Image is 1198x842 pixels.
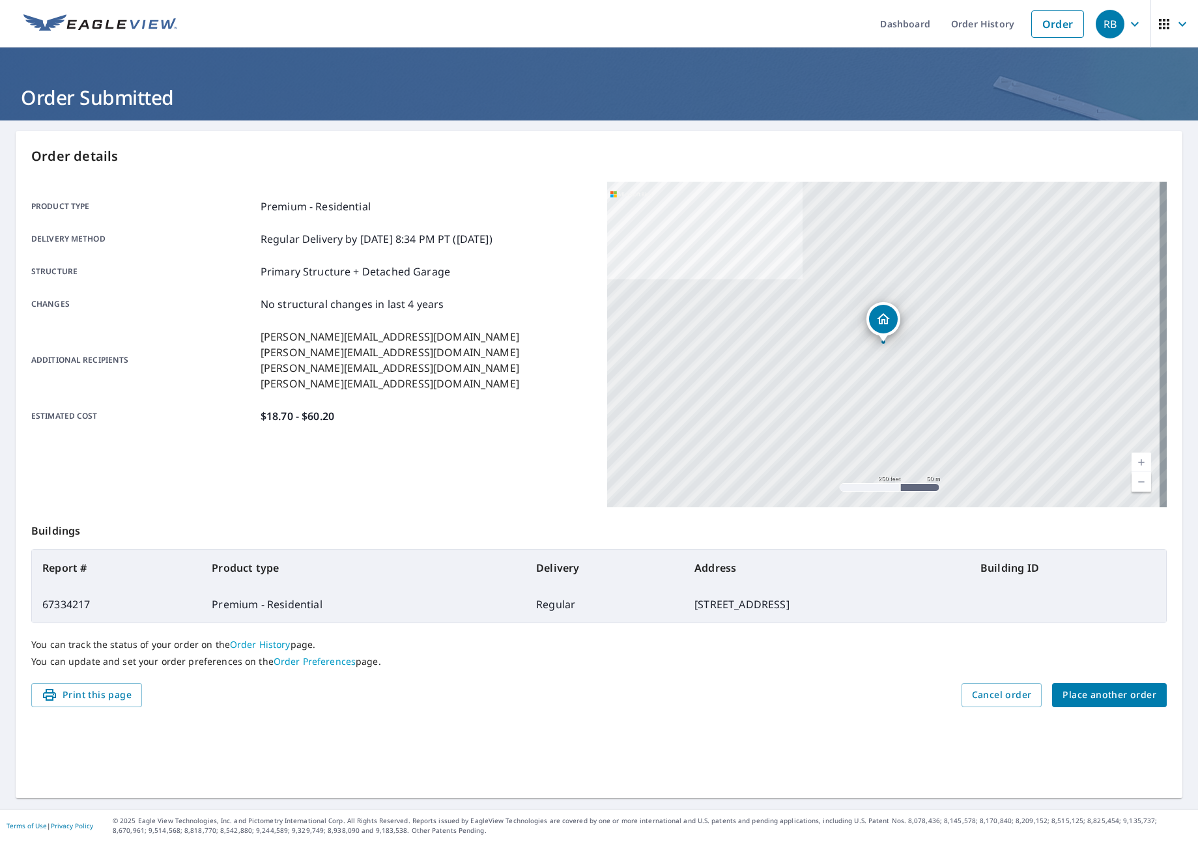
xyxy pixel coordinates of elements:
[51,821,93,830] a: Privacy Policy
[32,550,201,586] th: Report #
[261,264,450,279] p: Primary Structure + Detached Garage
[201,550,526,586] th: Product type
[7,821,47,830] a: Terms of Use
[31,639,1167,651] p: You can track the status of your order on the page.
[261,296,444,312] p: No structural changes in last 4 years
[113,816,1191,835] p: © 2025 Eagle View Technologies, Inc. and Pictometry International Corp. All Rights Reserved. Repo...
[261,360,519,376] p: [PERSON_NAME][EMAIL_ADDRESS][DOMAIN_NAME]
[970,550,1166,586] th: Building ID
[1132,472,1151,492] a: Current Level 17, Zoom Out
[23,14,177,34] img: EV Logo
[31,199,255,214] p: Product type
[274,655,356,667] a: Order Preferences
[1096,10,1124,38] div: RB
[1031,10,1084,38] a: Order
[962,683,1042,707] button: Cancel order
[261,231,492,247] p: Regular Delivery by [DATE] 8:34 PM PT ([DATE])
[31,329,255,391] p: Additional recipients
[42,687,132,703] span: Print this page
[230,638,291,651] a: Order History
[7,822,93,830] p: |
[201,586,526,623] td: Premium - Residential
[31,264,255,279] p: Structure
[526,586,684,623] td: Regular
[16,84,1182,111] h1: Order Submitted
[31,147,1167,166] p: Order details
[1063,687,1156,703] span: Place another order
[261,344,519,360] p: [PERSON_NAME][EMAIL_ADDRESS][DOMAIN_NAME]
[261,199,371,214] p: Premium - Residential
[32,586,201,623] td: 67334217
[31,296,255,312] p: Changes
[31,231,255,247] p: Delivery method
[261,408,334,424] p: $18.70 - $60.20
[684,550,970,586] th: Address
[684,586,970,623] td: [STREET_ADDRESS]
[1132,453,1151,472] a: Current Level 17, Zoom In
[261,329,519,344] p: [PERSON_NAME][EMAIL_ADDRESS][DOMAIN_NAME]
[972,687,1032,703] span: Cancel order
[866,302,900,343] div: Dropped pin, building 1, Residential property, 4111 NE 100th Cir Vancouver, WA 98686
[526,550,684,586] th: Delivery
[1052,683,1167,707] button: Place another order
[31,656,1167,667] p: You can update and set your order preferences on the page.
[31,408,255,424] p: Estimated cost
[31,683,142,707] button: Print this page
[261,376,519,391] p: [PERSON_NAME][EMAIL_ADDRESS][DOMAIN_NAME]
[31,507,1167,549] p: Buildings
